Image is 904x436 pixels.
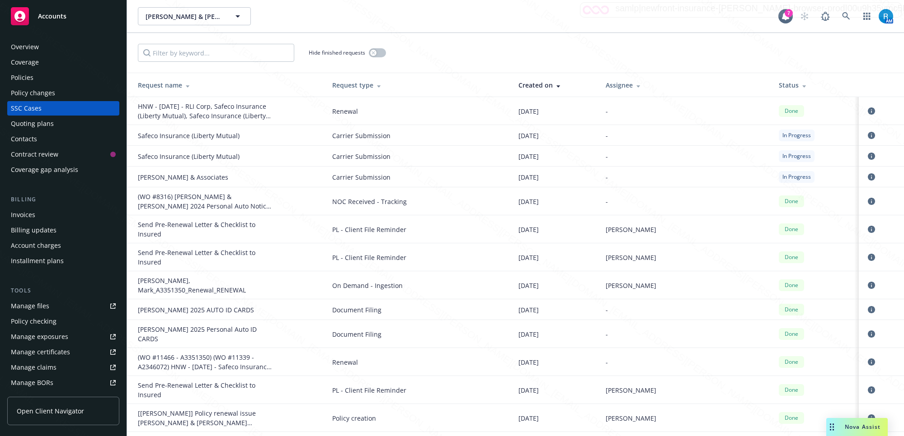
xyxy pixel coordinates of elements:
div: - [606,172,764,182]
span: In Progress [782,131,811,139]
a: SSC Cases [7,101,119,116]
a: circleInformation [866,413,877,423]
a: Coverage [7,55,119,70]
div: Manage BORs [11,376,53,390]
span: Nova Assist [845,423,880,431]
img: photo [879,9,893,23]
div: Coverage [11,55,39,70]
input: Filter by keyword... [138,44,294,62]
div: Overview [11,40,39,54]
span: PL - Client File Reminder [332,385,504,395]
div: Hachigian, Mark 2025 Personal Auto ID CARDS [138,325,273,343]
span: PL - Client File Reminder [332,253,504,262]
span: [DATE] [518,281,539,290]
a: circleInformation [866,151,877,162]
a: Manage BORs [7,376,119,390]
span: In Progress [782,152,811,160]
a: Report a Bug [816,7,834,25]
a: Invoices [7,208,119,222]
div: Billing [7,195,119,204]
div: Assignee [606,80,764,90]
a: circleInformation [866,280,877,291]
div: Manage claims [11,360,56,375]
a: Billing updates [7,223,119,237]
span: [DATE] [518,172,539,182]
a: Policy changes [7,86,119,100]
div: Safeco Insurance (Liberty Mutual) [138,131,273,140]
div: Contract review [11,147,58,162]
div: Policy changes [11,86,55,100]
a: circleInformation [866,329,877,339]
div: (WO #8316) Hachigian, Mark & Monique 2024 Personal Auto Notice of Cancellation eff 05-23-25 [138,192,273,211]
span: Done [782,197,800,205]
div: Manage certificates [11,345,70,359]
div: - [606,357,764,367]
a: Contacts [7,132,119,146]
div: Safeco Insurance (Liberty Mutual) [138,152,273,161]
span: Hide finished requests [309,49,365,56]
div: Status [779,80,852,90]
span: [DATE] [518,329,539,339]
span: Done [782,386,800,394]
span: Done [782,253,800,261]
div: Drag to move [826,418,838,436]
span: Done [782,358,800,366]
span: [DATE] [518,385,539,395]
a: circleInformation [866,130,877,141]
a: Accounts [7,4,119,29]
a: circleInformation [866,106,877,116]
a: Manage claims [7,360,119,375]
span: [PERSON_NAME] [606,281,656,290]
div: (WO #11466 - A3351350) (WO #11339 - A2346072) HNW - 04/24/25 - Safeco Insurance (Liberty Mutual),... [138,353,273,371]
div: Installment plans [11,254,64,268]
a: Manage certificates [7,345,119,359]
div: Hachigian, Mark_A3351350_Renewal_RENEWAL [138,276,273,295]
span: [PERSON_NAME] [606,413,656,423]
span: Done [782,306,800,314]
div: Tools [7,286,119,295]
a: Switch app [858,7,876,25]
div: Billing updates [11,223,56,237]
div: HNW - 10/08/25 - RLI Corp, Safeco Insurance (Liberty Mutual), Safeco Insurance (Liberty Mutual) -... [138,102,273,121]
span: [PERSON_NAME] [606,225,656,234]
span: Accounts [38,13,66,20]
a: Start snowing [796,7,814,25]
span: [PERSON_NAME] & [PERSON_NAME] [146,12,224,21]
span: [DATE] [518,253,539,262]
a: Manage files [7,299,119,313]
div: Send Pre-Renewal Letter & Checklist to Insured [138,380,273,399]
button: [PERSON_NAME] & [PERSON_NAME] [138,7,251,25]
div: Invoices [11,208,35,222]
span: Done [782,330,800,338]
a: Quoting plans [7,116,119,131]
a: circleInformation [866,357,877,367]
a: Search [837,7,855,25]
a: Contract review [7,147,119,162]
span: On Demand - Ingestion [332,281,504,290]
span: Done [782,107,800,115]
span: [DATE] [518,357,539,367]
span: Policy creation [332,413,504,423]
span: Document Filing [332,329,504,339]
span: [PERSON_NAME] [606,253,656,262]
div: [IVANS] Policy renewal issue MARK HACHIGIAN & MONIQUE HACHIGIAN_OA4100810 [138,408,273,427]
span: Carrier Submission [332,152,504,161]
div: Request type [332,80,504,90]
div: Coverage gap analysis [11,162,78,177]
div: J.E. Brown & Associates [138,172,273,182]
div: - [606,131,764,140]
div: Created on [518,80,591,90]
span: Done [782,414,800,422]
span: Carrier Submission [332,172,504,182]
span: Carrier Submission [332,131,504,140]
a: Coverage gap analysis [7,162,119,177]
span: [DATE] [518,107,539,116]
a: circleInformation [866,304,877,315]
a: Overview [7,40,119,54]
div: Quoting plans [11,116,54,131]
span: [DATE] [518,131,539,140]
span: Done [782,281,800,289]
a: Policies [7,70,119,85]
span: Document Filing [332,305,504,315]
div: Send Pre-Renewal Letter & Checklist to Insured [138,248,273,267]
